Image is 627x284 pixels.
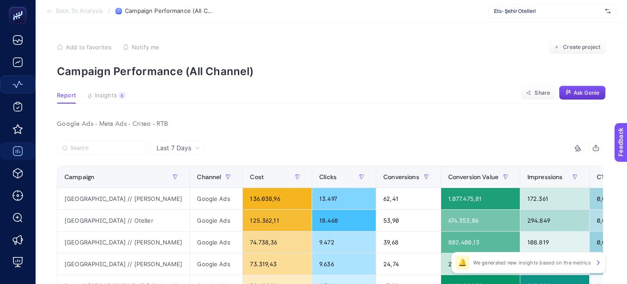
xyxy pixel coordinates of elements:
span: Share [535,89,550,96]
span: Ask Genie [574,89,599,96]
span: Last 7 Days [157,144,191,152]
span: Create project [563,44,600,51]
div: Google Ads [190,188,242,209]
span: Ets- Şehir Otelleri [494,8,602,15]
div: 🔔 [455,256,470,270]
div: Google Ads [190,210,242,231]
div: 24,74 [376,253,441,275]
div: 280.656,41 [441,253,520,275]
div: 9.636 [312,253,376,275]
span: Report [57,92,76,99]
button: Notify me [123,44,159,51]
span: Feedback [5,3,34,10]
div: 53,90 [376,210,441,231]
span: Cost [250,173,264,180]
div: [GEOGRAPHIC_DATA] // Oteller [57,210,189,231]
div: Google Ads [190,253,242,275]
div: 125.362,11 [243,210,312,231]
div: 674.353,06 [441,210,520,231]
p: Campaign Performance (All Channel) [57,65,606,78]
button: Share [521,86,555,100]
span: Channel [197,173,221,180]
img: svg%3e [605,7,611,16]
span: Notify me [132,44,159,51]
span: Conversions [383,173,419,180]
span: Campaign [64,173,94,180]
span: Campaign Performance (All Channel) [125,8,214,15]
span: Insights [95,92,117,99]
div: 172.361 [520,188,589,209]
div: 136.038,96 [243,188,312,209]
div: 18.468 [312,210,376,231]
div: 74.738,36 [243,232,312,253]
div: 1.077.475,81 [441,188,520,209]
div: 9.472 [312,232,376,253]
span: Back To Analysis [56,8,103,15]
span: CTR [597,173,608,180]
div: 62,41 [376,188,441,209]
div: 39,68 [376,232,441,253]
button: Add to favorites [57,44,112,51]
div: [GEOGRAPHIC_DATA] // [PERSON_NAME] [57,232,189,253]
span: Conversion Value [448,173,498,180]
button: Ask Genie [559,86,606,100]
div: 802.400,13 [441,232,520,253]
div: 13.497 [312,188,376,209]
span: / [108,7,110,14]
button: Create project [549,40,606,54]
div: 73.319,43 [243,253,312,275]
span: Impressions [527,173,563,180]
span: Clicks [319,173,337,180]
input: Search [70,145,141,152]
div: Google Ads [190,232,242,253]
div: [GEOGRAPHIC_DATA] // [PERSON_NAME] [57,188,189,209]
p: We generated new insights based on the metrics [473,259,591,266]
div: [GEOGRAPHIC_DATA] // [PERSON_NAME] [57,253,189,275]
div: 8 [119,92,125,99]
div: 108.819 [520,232,589,253]
span: Add to favorites [66,44,112,51]
div: Google Ads - Meta Ads - Criteo - RTB [50,118,610,130]
div: 294.849 [520,210,589,231]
